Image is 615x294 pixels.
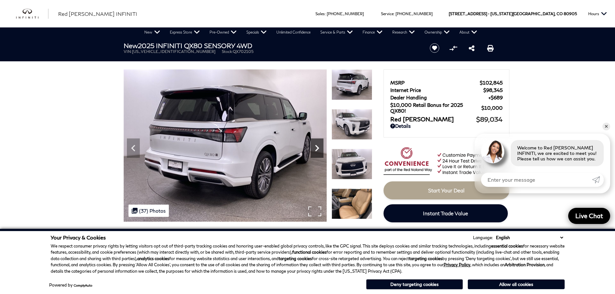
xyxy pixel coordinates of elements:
[469,44,475,52] a: Share this New 2025 INFINITI QX80 SENSORY 4WD
[139,27,165,37] a: New
[384,181,509,199] a: Start Your Deal
[449,11,577,16] a: [STREET_ADDRESS] • [US_STATE][GEOGRAPHIC_DATA], CO 80905
[325,11,326,16] span: :
[128,205,169,217] div: (37) Photos
[16,9,48,19] a: infiniti
[311,138,323,158] div: Next
[481,140,504,163] img: Agent profile photo
[480,80,503,86] span: $102,845
[395,11,433,16] a: [PHONE_NUMBER]
[488,95,503,100] span: $689
[74,283,92,287] a: ComplyAuto
[390,123,503,129] a: Details
[487,44,494,52] a: Print this New 2025 INFINITI QX80 SENSORY 4WD
[409,256,442,261] strong: targeting cookies
[568,208,610,224] a: Live Chat
[390,95,503,100] a: Dealer Handling $689
[292,249,326,255] strong: functional cookies
[491,243,523,248] strong: essential cookies
[332,69,372,100] img: New 2025 RADIANT WHITE INFINITI SENSORY 4WD image 13
[124,49,132,54] span: VIN:
[483,87,503,93] span: $98,345
[139,27,482,37] nav: Main Navigation
[384,204,508,222] a: Instant Trade Value
[49,283,92,287] div: Powered by
[481,105,503,111] span: $10,000
[394,11,395,16] span: :
[51,243,565,275] p: We respect consumer privacy rights by letting visitors opt out of third-party tracking cookies an...
[468,279,565,289] button: Allow all cookies
[390,116,476,123] span: Red [PERSON_NAME]
[124,42,138,49] strong: New
[420,27,455,37] a: Ownership
[332,109,372,140] img: New 2025 RADIANT WHITE INFINITI SENSORY 4WD image 14
[315,27,358,37] a: Service & Parts
[233,49,253,54] span: QX702105
[165,27,205,37] a: Express Store
[481,173,592,187] input: Enter your message
[315,11,325,16] span: Sales
[332,149,372,179] img: New 2025 RADIANT WHITE INFINITI SENSORY 4WD image 15
[455,27,482,37] a: About
[423,210,468,216] span: Instant Trade Value
[592,173,604,187] a: Submit
[222,49,233,54] span: Stock:
[51,234,106,240] span: Your Privacy & Cookies
[332,188,372,219] img: New 2025 RADIANT WHITE INFINITI SENSORY 4WD image 16
[473,236,493,240] div: Language:
[327,11,364,16] a: [PHONE_NUMBER]
[124,69,327,222] img: New 2025 RADIANT WHITE INFINITI SENSORY 4WD image 13
[444,262,470,267] a: Privacy Policy
[390,102,503,114] a: $10,000 Retail Bonus for 2025 QX80! $10,000
[572,212,606,220] span: Live Chat
[390,102,481,114] span: $10,000 Retail Bonus for 2025 QX80!
[358,27,387,37] a: Finance
[505,262,545,267] strong: Arbitration Provision
[366,279,463,289] button: Deny targeting cookies
[428,187,465,193] span: Start Your Deal
[58,10,137,18] a: Red [PERSON_NAME] INFINITI
[137,256,169,261] strong: analytics cookies
[279,256,312,261] strong: targeting cookies
[448,43,458,53] button: Compare Vehicle
[127,138,140,158] div: Previous
[387,27,420,37] a: Research
[390,80,503,86] a: MSRP $102,845
[390,95,488,100] span: Dealer Handling
[476,115,503,123] span: $89,034
[16,9,48,19] img: INFINITI
[390,87,503,93] a: Internet Price $98,345
[494,234,565,241] select: Language Select
[511,140,604,166] div: Welcome to Red [PERSON_NAME] INFINITI, we are excited to meet you! Please tell us how we can assi...
[381,11,394,16] span: Service
[58,11,137,17] span: Red [PERSON_NAME] INFINITI
[205,27,241,37] a: Pre-Owned
[427,43,442,53] button: Save vehicle
[124,42,419,49] h1: 2025 INFINITI QX80 SENSORY 4WD
[390,87,483,93] span: Internet Price
[390,80,480,86] span: MSRP
[390,115,503,123] a: Red [PERSON_NAME] $89,034
[132,49,215,54] span: [US_VEHICLE_IDENTIFICATION_NUMBER]
[241,27,272,37] a: Specials
[272,27,315,37] a: Unlimited Confidence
